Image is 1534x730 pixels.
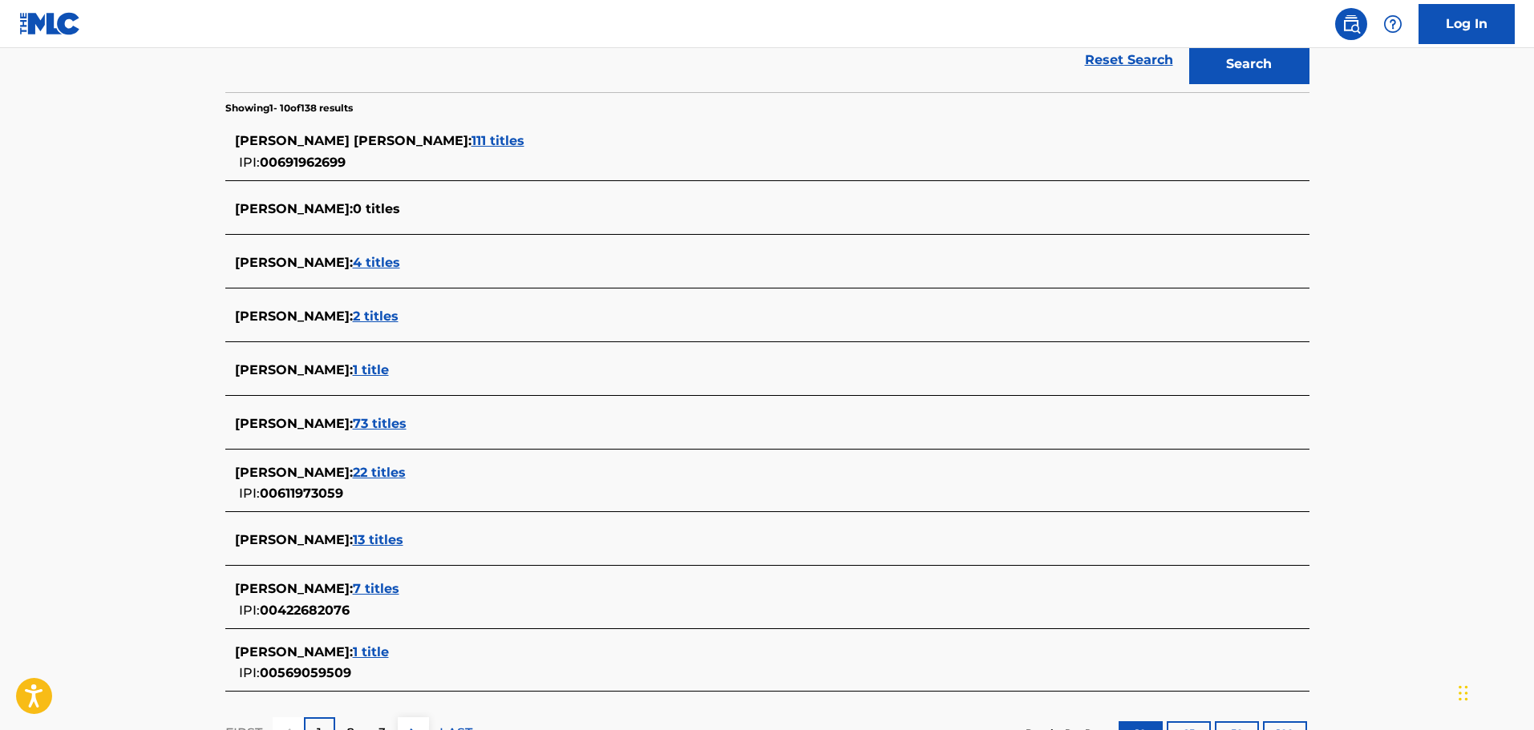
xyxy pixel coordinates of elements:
span: 00691962699 [260,155,346,170]
img: MLC Logo [19,12,81,35]
span: [PERSON_NAME] : [235,581,353,596]
span: 22 titles [353,465,406,480]
span: [PERSON_NAME] : [235,465,353,480]
span: 1 title [353,644,389,659]
a: Reset Search [1077,42,1181,78]
a: Log In [1419,4,1515,44]
span: 4 titles [353,255,400,270]
button: Search [1189,44,1309,84]
span: 00569059509 [260,665,351,680]
span: 73 titles [353,416,407,431]
span: IPI: [239,155,260,170]
span: [PERSON_NAME] : [235,416,353,431]
img: help [1383,14,1402,34]
span: 2 titles [353,309,399,324]
iframe: Chat Widget [1454,653,1534,730]
span: [PERSON_NAME] : [235,362,353,377]
span: 13 titles [353,532,403,547]
div: Help [1377,8,1409,40]
img: search [1342,14,1361,34]
span: 1 title [353,362,389,377]
span: [PERSON_NAME] : [235,201,353,216]
p: Showing 1 - 10 of 138 results [225,101,353,115]
span: [PERSON_NAME] : [235,532,353,547]
div: Drag [1459,669,1468,717]
span: [PERSON_NAME] : [235,644,353,659]
span: 111 titles [472,133,524,148]
span: [PERSON_NAME] : [235,309,353,324]
a: Public Search [1335,8,1367,40]
span: [PERSON_NAME] : [235,255,353,270]
span: IPI: [239,665,260,680]
span: IPI: [239,603,260,618]
span: [PERSON_NAME] [PERSON_NAME] : [235,133,472,148]
span: IPI: [239,486,260,501]
span: 00422682076 [260,603,350,618]
span: 0 titles [353,201,400,216]
span: 00611973059 [260,486,343,501]
span: 7 titles [353,581,399,596]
